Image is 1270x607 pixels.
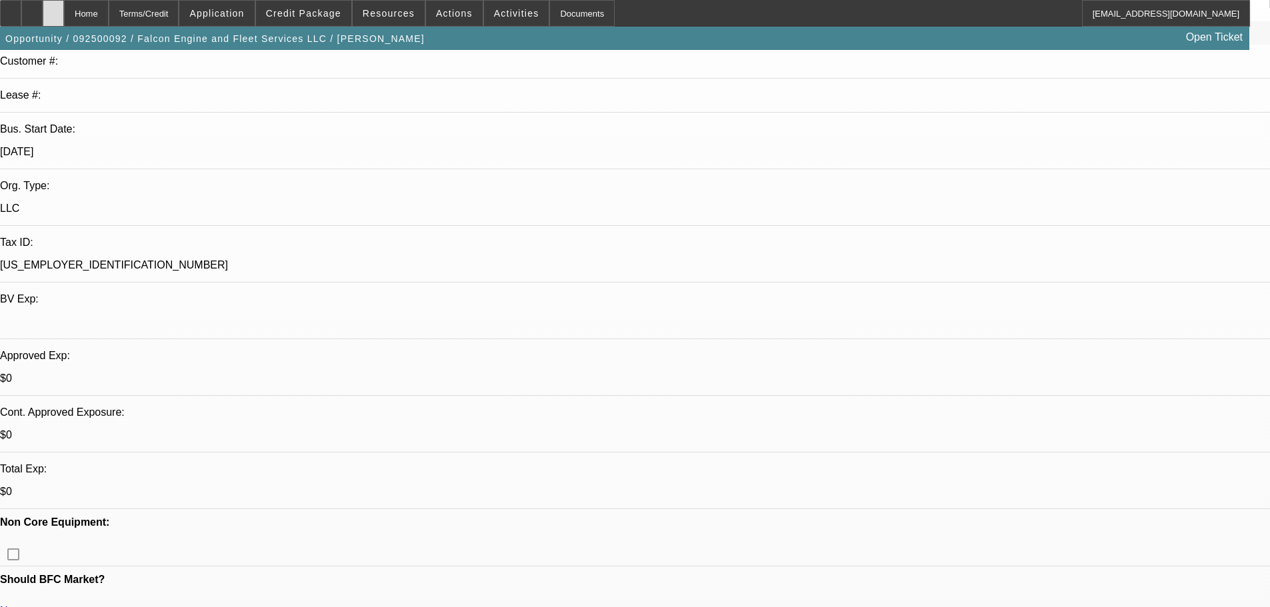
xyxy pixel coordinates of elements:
button: Actions [426,1,483,26]
button: Credit Package [256,1,351,26]
span: Credit Package [266,8,341,19]
span: Application [189,8,244,19]
span: Resources [363,8,415,19]
span: Actions [436,8,473,19]
a: Open Ticket [1181,26,1248,49]
button: Activities [484,1,549,26]
span: Activities [494,8,539,19]
button: Resources [353,1,425,26]
span: Opportunity / 092500092 / Falcon Engine and Fleet Services LLC / [PERSON_NAME] [5,33,425,44]
button: Application [179,1,254,26]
